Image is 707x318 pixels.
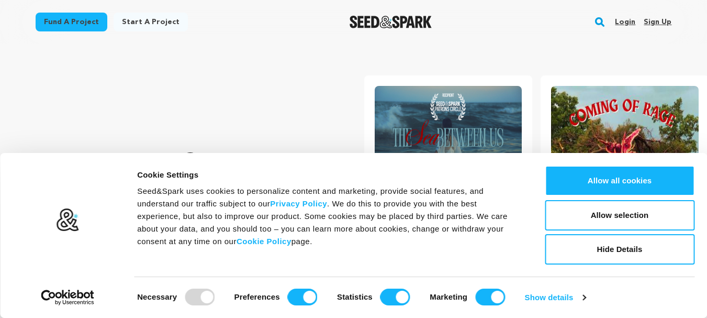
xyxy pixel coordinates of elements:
[350,16,432,28] a: Seed&Spark Homepage
[545,200,694,231] button: Allow selection
[270,199,327,208] a: Privacy Policy
[615,14,635,30] a: Login
[234,292,280,301] strong: Preferences
[36,13,107,31] a: Fund a project
[350,16,432,28] img: Seed&Spark Logo Dark Mode
[137,185,521,248] div: Seed&Spark uses cookies to personalize content and marketing, provide social features, and unders...
[644,14,671,30] a: Sign up
[337,292,373,301] strong: Statistics
[114,13,188,31] a: Start a project
[22,290,114,305] a: Usercentrics Cookiebot - opens in a new window
[75,149,322,275] p: Crowdfunding that .
[56,208,80,232] img: logo
[137,169,521,181] div: Cookie Settings
[545,166,694,196] button: Allow all cookies
[545,234,694,265] button: Hide Details
[237,237,291,246] a: Cookie Policy
[525,290,586,305] a: Show details
[137,292,177,301] strong: Necessary
[551,86,699,187] img: Coming of Rage image
[375,86,522,187] img: The Sea Between Us image
[430,292,467,301] strong: Marketing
